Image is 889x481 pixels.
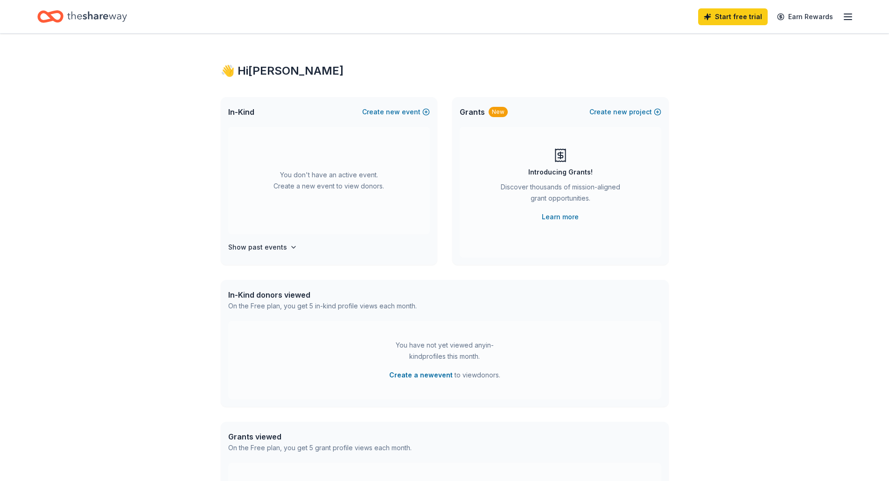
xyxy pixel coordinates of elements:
span: to view donors . [389,369,500,381]
div: Grants viewed [228,431,412,442]
div: You have not yet viewed any in-kind profiles this month. [386,340,503,362]
span: In-Kind [228,106,254,118]
div: In-Kind donors viewed [228,289,417,300]
button: Show past events [228,242,297,253]
div: 👋 Hi [PERSON_NAME] [221,63,669,78]
div: On the Free plan, you get 5 in-kind profile views each month. [228,300,417,312]
a: Home [37,6,127,28]
span: new [613,106,627,118]
span: new [386,106,400,118]
a: Learn more [542,211,579,223]
div: You don't have an active event. Create a new event to view donors. [228,127,430,234]
h4: Show past events [228,242,287,253]
div: New [489,107,508,117]
button: Createnewevent [362,106,430,118]
a: Start free trial [698,8,768,25]
button: Create a newevent [389,369,453,381]
div: Discover thousands of mission-aligned grant opportunities. [497,181,624,208]
a: Earn Rewards [771,8,839,25]
button: Createnewproject [589,106,661,118]
span: Grants [460,106,485,118]
div: Introducing Grants! [528,167,593,178]
div: On the Free plan, you get 5 grant profile views each month. [228,442,412,453]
